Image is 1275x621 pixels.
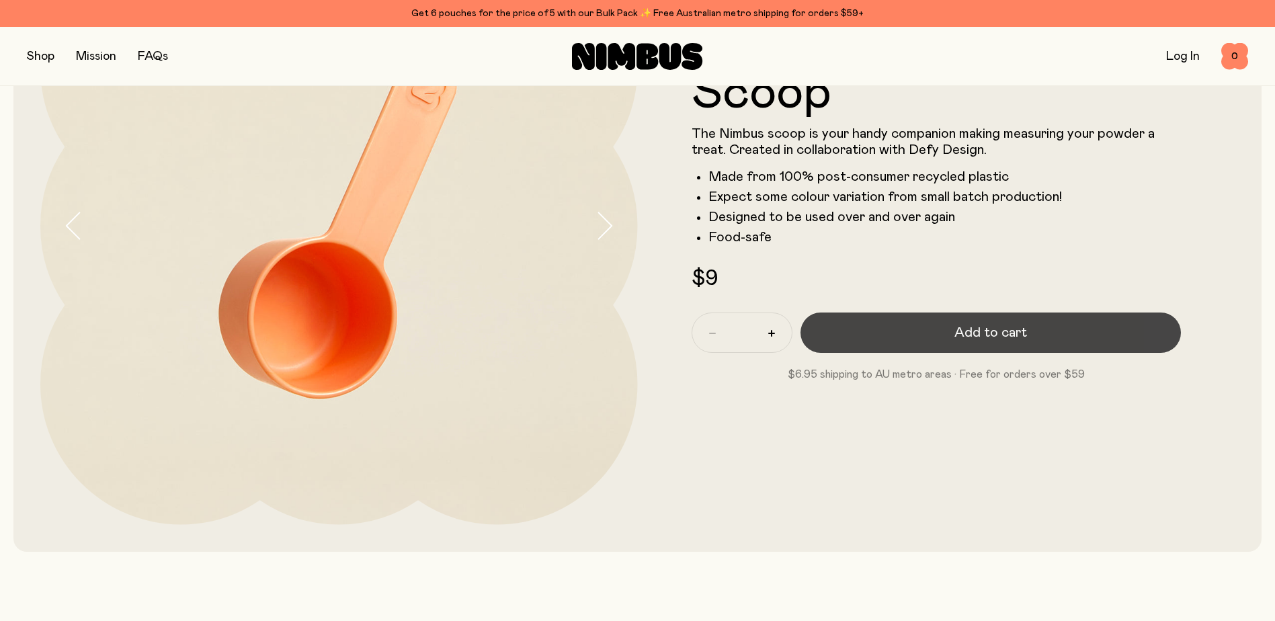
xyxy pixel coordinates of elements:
div: Get 6 pouches for the price of 5 with our Bulk Pack ✨ Free Australian metro shipping for orders $59+ [27,5,1248,22]
p: $6.95 shipping to AU metro areas · Free for orders over $59 [692,366,1182,382]
li: Food-safe [708,229,1182,245]
li: Expect some colour variation from small batch production! [708,189,1182,205]
span: Add to cart [954,323,1027,342]
li: Made from 100% post-consumer recycled plastic [708,169,1182,185]
button: 0 [1221,43,1248,70]
a: Log In [1166,50,1200,63]
li: Designed to be used over and over again [708,209,1182,225]
h1: Scoop [692,69,1182,118]
a: FAQs [138,50,168,63]
a: Mission [76,50,116,63]
p: The Nimbus scoop is your handy companion making measuring your powder a treat. Created in collabo... [692,126,1182,158]
span: $9 [692,268,718,290]
button: Add to cart [800,313,1182,353]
